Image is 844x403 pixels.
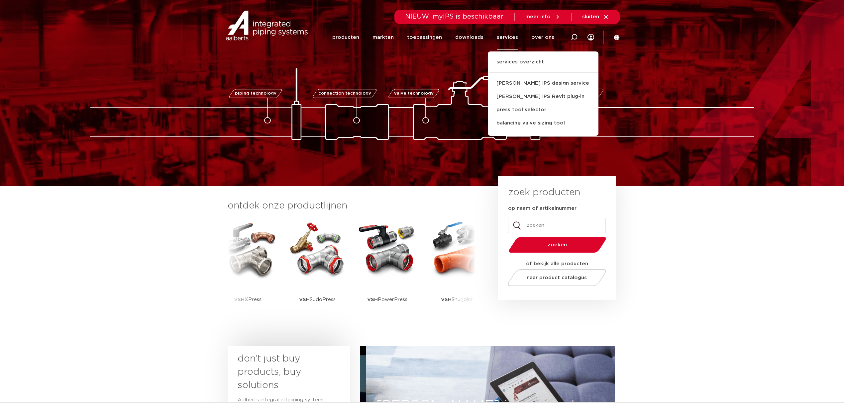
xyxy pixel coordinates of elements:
span: piping technology [235,91,276,96]
span: meer info [525,14,551,19]
input: zoeken [508,218,606,233]
a: VSHPowerPress [357,219,417,320]
strong: VSH [441,297,452,302]
span: NIEUW: myIPS is beschikbaar [405,13,504,20]
span: valve technology [394,91,433,96]
strong: VSH [234,297,245,302]
button: zoeken [506,236,609,253]
h3: ontdek onze productlijnen [228,199,475,212]
div: my IPS [587,30,594,44]
nav: Menu [332,25,554,50]
strong: VSH [367,297,378,302]
a: over ons [531,25,554,50]
p: XPress [234,279,262,320]
a: toepassingen [407,25,442,50]
span: zoeken [526,242,589,247]
a: press tool selector [488,103,598,117]
a: producten [332,25,359,50]
a: [PERSON_NAME] IPS design service [488,77,598,90]
a: [PERSON_NAME] IPS Revit plug-in [488,90,598,103]
a: services overzicht [488,58,598,73]
a: markten [372,25,394,50]
a: services [497,25,518,50]
a: naar product catalogus [506,269,608,286]
span: connection technology [318,91,371,96]
p: Shurjoint [441,279,473,320]
strong: of bekijk alle producten [526,261,588,266]
label: op naam of artikelnummer [508,205,577,212]
strong: VSH [299,297,310,302]
a: balancing valve sizing tool [488,117,598,130]
h3: don’t just buy products, buy solutions [238,352,328,392]
a: downloads [455,25,483,50]
p: PowerPress [367,279,407,320]
a: VSHSudoPress [287,219,347,320]
span: sluiten [582,14,599,19]
a: VSHShurjoint [427,219,487,320]
span: naar product catalogus [527,275,587,280]
p: SudoPress [299,279,336,320]
a: meer info [525,14,561,20]
h3: zoek producten [508,186,580,199]
a: VSHXPress [218,219,277,320]
a: sluiten [582,14,609,20]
